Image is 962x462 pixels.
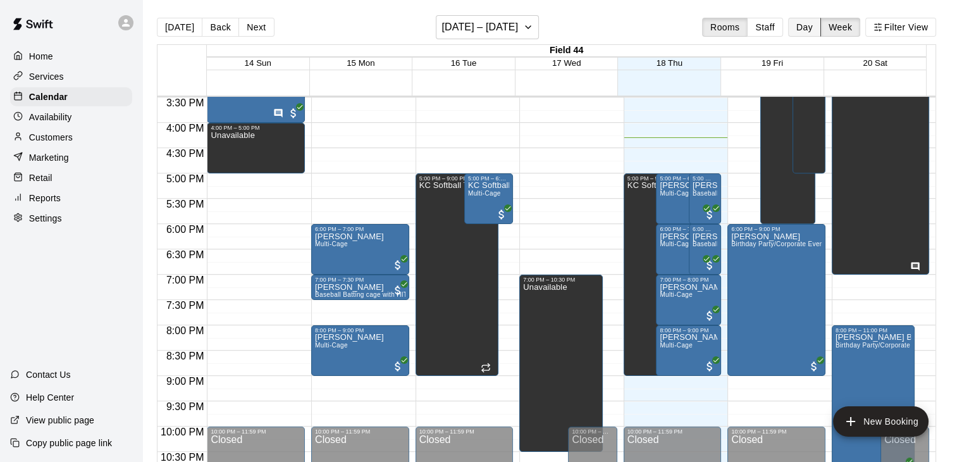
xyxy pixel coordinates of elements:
span: Multi-Cage [660,342,693,349]
span: 7:30 PM [163,300,207,311]
p: Retail [29,172,52,184]
a: Availability [10,108,132,127]
span: Multi-Cage [660,240,693,247]
span: Multi-Cage [315,240,348,247]
button: 20 Sat [863,58,887,68]
p: Settings [29,212,62,225]
a: Reports [10,189,132,208]
button: [DATE] – [DATE] [436,15,539,39]
span: 3:30 PM [163,97,207,108]
span: Baseball Batting cage with HITRAX [693,190,799,197]
span: 10:00 PM [157,427,207,437]
button: Filter View [865,18,936,37]
button: [DATE] [157,18,202,37]
span: 6:00 PM [163,224,207,235]
span: All customers have paid [392,284,404,297]
div: 6:00 PM – 7:00 PM [693,226,718,232]
div: 5:00 PM – 6:00 PM: KC Softball [464,173,513,224]
div: 3:00 PM – 7:00 PM: Andrea Aaby - Birthday Party [832,72,930,275]
p: Customers [29,131,73,144]
div: 10:00 PM – 11:59 PM [731,428,822,435]
p: Marketing [29,151,69,164]
div: 5:00 PM – 6:00 PM: Jim Schwadron [689,173,722,224]
div: 10:00 PM – 11:59 PM [572,428,613,435]
a: Settings [10,209,132,228]
span: All customers have paid [703,208,716,221]
span: 9:00 PM [163,376,207,387]
a: Customers [10,128,132,147]
span: Multi-Cage [660,190,693,197]
div: 10:00 PM – 11:59 PM [315,428,405,435]
div: 6:00 PM – 7:00 PM: Jeremy Rolen [689,224,722,275]
span: All customers have paid [694,208,706,221]
div: 7:00 PM – 7:30 PM: Brayden Parker [311,275,409,300]
a: Marketing [10,148,132,167]
div: 10:00 PM – 11:59 PM [211,428,301,435]
button: Rooms [702,18,748,37]
p: Copy public page link [26,437,112,449]
span: 4:00 PM [163,123,207,134]
div: 5:00 PM – 9:00 PM: KC Softball Training (Katie/Kristin) [624,173,679,376]
span: 7:00 PM [163,275,207,285]
div: 10:00 PM – 11:59 PM [419,428,510,435]
button: 19 Fri [762,58,783,68]
div: 8:00 PM – 9:00 PM: Jack Dobrowolski [656,325,721,376]
button: 15 Mon [347,58,374,68]
span: 4:30 PM [163,148,207,159]
div: Home [10,47,132,66]
p: Contact Us [26,368,71,381]
div: 8:00 PM – 9:00 PM [315,327,405,334]
p: Reports [29,192,61,204]
div: 8:00 PM – 9:00 PM: Jack Dobrowolski [311,325,409,376]
svg: Has notes [910,261,920,272]
div: 4:00 PM – 5:00 PM [211,125,301,131]
p: Services [29,70,64,83]
p: View public page [26,414,94,427]
span: Multi-Cage [468,190,501,197]
div: 5:00 PM – 9:00 PM [419,175,495,182]
div: 7:00 PM – 8:00 PM: Jack Dobrowolski [656,275,721,325]
span: Baseball Batting cage with HITRAX [315,291,421,298]
button: 14 Sun [245,58,271,68]
div: 10:00 PM – 11:59 PM [627,428,718,435]
button: Staff [747,18,783,37]
div: 6:00 PM – 7:00 PM: Jack Dobrowolski [311,224,409,275]
div: 4:00 PM – 5:00 PM: Unavailable [207,123,305,173]
div: 5:00 PM – 6:00 PM [468,175,509,182]
a: Retail [10,168,132,187]
div: 5:00 PM – 9:00 PM: KC Softball Training (Katie/Kristin) [416,173,498,376]
span: 17 Wed [552,58,581,68]
a: Calendar [10,87,132,106]
a: Services [10,67,132,86]
span: 18 Thu [657,58,682,68]
span: All customers have paid [392,259,404,272]
span: 5:30 PM [163,199,207,209]
div: 5:00 PM – 6:00 PM [693,175,718,182]
button: Day [788,18,821,37]
span: All customers have paid [694,259,706,272]
h6: [DATE] – [DATE] [441,18,518,36]
div: 5:00 PM – 6:00 PM: Jack Dobrowolski [656,173,712,224]
span: Birthday Party/Corporate Event Rental (3 HOURS) [731,240,883,247]
span: All customers have paid [287,107,300,120]
div: 6:00 PM – 7:00 PM: Jack Dobrowolski [656,224,712,275]
div: 5:00 PM – 6:00 PM [660,175,708,182]
span: All customers have paid [703,309,716,322]
div: 6:00 PM – 7:00 PM [660,226,708,232]
div: Field 44 [207,45,927,57]
div: 8:00 PM – 11:00 PM [836,327,911,334]
button: 16 Tue [451,58,477,68]
span: 9:30 PM [163,401,207,412]
div: 5:00 PM – 9:00 PM [627,175,675,182]
p: Availability [29,111,72,123]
